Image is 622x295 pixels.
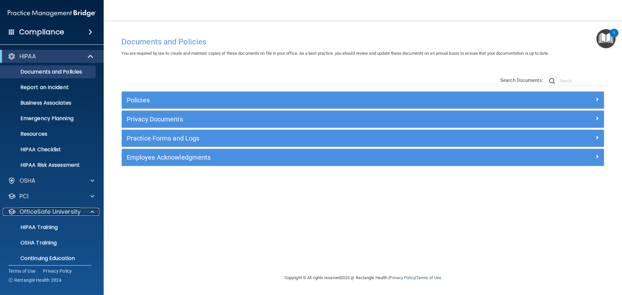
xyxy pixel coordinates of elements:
[4,224,58,231] p: HIPAA Training
[4,131,93,137] p: Resources
[4,240,57,246] p: OSHA Training
[8,208,94,216] a: OfficeSafe University
[4,84,93,91] p: Report an Incident
[19,208,81,216] p: OfficeSafe University
[8,7,96,20] img: PMB logo
[121,38,604,46] h4: Documents and Policies
[19,28,64,37] h4: Compliance
[19,192,29,200] p: PCI
[127,96,478,104] h5: Policies
[510,249,614,275] iframe: Drift Widget Chat Controller
[416,275,441,280] a: Terms of Use
[127,135,478,142] h5: Practice Forms and Logs
[8,192,94,200] a: PCI
[4,255,93,262] p: Continuing Education
[596,29,616,48] button: Open Resource Center, 1 new notification
[127,152,599,163] a: Employee Acknowledgments
[8,177,94,185] a: OSHA
[560,76,604,86] input: Search
[613,33,615,41] div: 1
[8,277,62,283] span: Ⓒ Rectangle Health 2024
[43,268,72,274] a: Privacy Policy
[245,267,481,288] div: Copyright © All rights reserved 2025 @ Rectangle Health | |
[4,69,93,75] p: Documents and Policies
[389,275,415,280] a: Privacy Policy
[8,268,35,274] a: Terms of Use
[127,154,478,161] h5: Employee Acknowledgments
[4,115,93,122] p: Emergency Planning
[500,77,543,83] span: Search Documents:
[4,146,93,153] p: HIPAA Checklist
[19,177,36,185] p: OSHA
[127,133,599,143] a: Practice Forms and Logs
[121,51,549,56] span: You are required by law to create and maintain copies of these documents on file in your office. ...
[8,52,94,60] a: HIPAA
[127,116,478,123] h5: Privacy Documents
[127,114,599,124] a: Privacy Documents
[4,162,93,168] p: HIPAA Risk Assessment
[19,52,36,60] p: HIPAA
[127,95,599,105] a: Policies
[549,78,555,84] img: ic-search.3b580494.png
[4,100,93,106] p: Business Associates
